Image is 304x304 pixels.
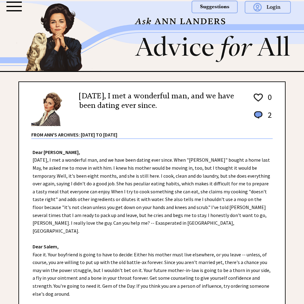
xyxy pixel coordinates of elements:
[31,127,273,138] div: From Ann's Archives: [DATE] to [DATE]
[245,1,291,14] img: login.png
[265,110,272,126] td: 2
[33,149,80,155] strong: Dear [PERSON_NAME],
[253,110,264,120] img: message_round%201.png
[192,1,238,13] img: suggestions.png
[253,92,264,103] img: heart_outline%201.png
[265,92,272,109] td: 0
[33,243,59,250] strong: Dear Salem,
[31,91,70,126] img: Ann6%20v2%20small.png
[79,91,244,110] h2: [DATE], I met a wonderful man, and we have been dating ever since.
